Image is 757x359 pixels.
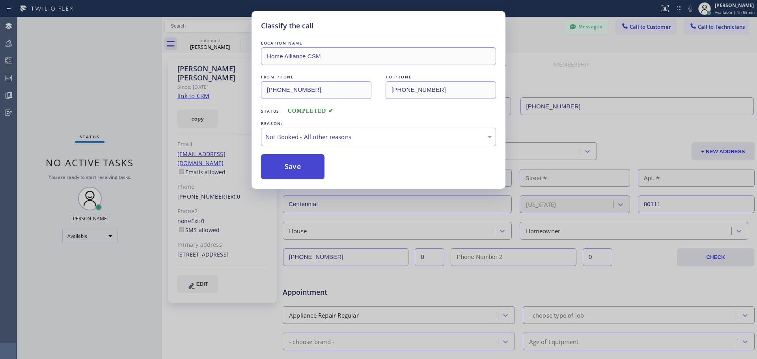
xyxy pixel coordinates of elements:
span: COMPLETED [288,108,334,114]
div: Not Booked - All other reasons [265,132,492,141]
button: Save [261,154,324,179]
h5: Classify the call [261,20,313,31]
div: TO PHONE [386,73,496,81]
input: From phone [261,81,371,99]
div: LOCATION NAME [261,39,496,47]
input: To phone [386,81,496,99]
span: Status: [261,108,282,114]
div: REASON: [261,119,496,128]
div: FROM PHONE [261,73,371,81]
